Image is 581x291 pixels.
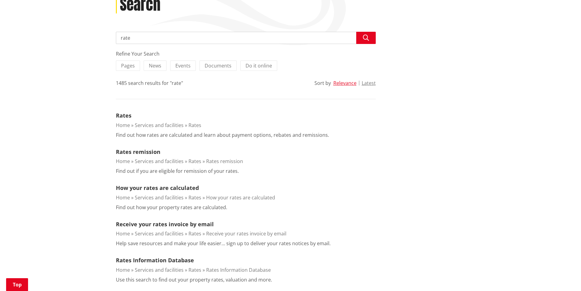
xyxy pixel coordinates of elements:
[362,80,376,86] button: Latest
[116,276,272,283] p: Use this search to find out your property rates, valuation and more.
[314,79,331,87] div: Sort by
[149,62,161,69] span: News
[116,267,130,273] a: Home
[116,50,376,57] div: Refine Your Search
[188,122,201,129] a: Rates
[116,167,239,175] p: Find out if you are eligible for remission of your rates.
[116,122,130,129] a: Home
[206,267,271,273] a: Rates Information Database
[553,265,575,287] iframe: Messenger Launcher
[206,158,243,165] a: Rates remission
[188,230,201,237] a: Rates
[116,148,160,155] a: Rates remission
[333,80,357,86] button: Relevance
[135,194,184,201] a: Services and facilities
[116,256,194,264] a: Rates Information Database
[116,112,131,119] a: Rates
[121,62,135,69] span: Pages
[116,194,130,201] a: Home
[135,267,184,273] a: Services and facilities
[135,158,184,165] a: Services and facilities
[188,194,201,201] a: Rates
[116,204,227,211] p: Find out how your property rates are calculated.
[246,62,272,69] span: Do it online
[116,158,130,165] a: Home
[116,131,329,139] p: Find out how rates are calculated and learn about payment options, rebates and remissions.
[135,122,184,129] a: Services and facilities
[116,240,331,247] p: Help save resources and make your life easier… sign up to deliver your rates notices by email.
[116,220,214,228] a: Receive your rates invoice by email
[116,79,183,87] div: 1485 search results for "rate"
[6,278,28,291] a: Top
[206,230,286,237] a: Receive your rates invoice by email
[116,32,376,44] input: Search input
[205,62,231,69] span: Documents
[175,62,191,69] span: Events
[206,194,275,201] a: How your rates are calculated
[188,267,201,273] a: Rates
[135,230,184,237] a: Services and facilities
[116,230,130,237] a: Home
[116,184,199,191] a: How your rates are calculated
[188,158,201,165] a: Rates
